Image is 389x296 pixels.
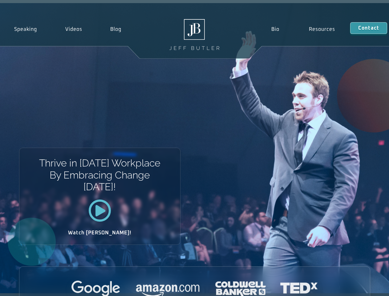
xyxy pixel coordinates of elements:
[294,22,350,36] a: Resources
[96,22,136,36] a: Blog
[41,230,159,235] h2: Watch [PERSON_NAME]!
[256,22,294,36] a: Bio
[256,22,350,36] nav: Menu
[358,26,379,31] span: Contact
[51,22,96,36] a: Videos
[38,157,161,193] h1: Thrive in [DATE] Workplace By Embracing Change [DATE]!
[350,22,387,34] a: Contact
